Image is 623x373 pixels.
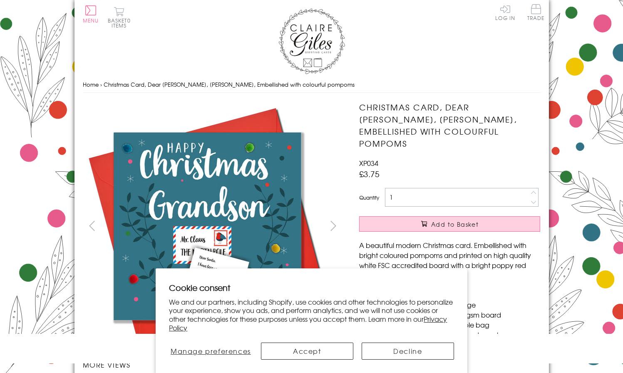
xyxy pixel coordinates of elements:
[431,220,479,228] span: Add to Basket
[83,80,99,88] a: Home
[112,17,131,29] span: 0 items
[495,4,515,20] a: Log In
[169,298,454,332] p: We and our partners, including Shopify, use cookies and other technologies to personalize your ex...
[169,343,252,360] button: Manage preferences
[261,343,353,360] button: Accept
[104,80,355,88] span: Christmas Card, Dear [PERSON_NAME], [PERSON_NAME], Embellished with colourful pompoms
[324,216,343,235] button: next
[169,314,447,333] a: Privacy Policy
[527,4,545,22] a: Trade
[359,158,378,168] span: XP034
[108,7,131,28] button: Basket0 items
[83,17,99,24] span: Menu
[83,216,102,235] button: prev
[527,4,545,20] span: Trade
[82,101,332,351] img: Christmas Card, Dear Santa, Grandson, Embellished with colourful pompoms
[343,101,592,351] img: Christmas Card, Dear Santa, Grandson, Embellished with colourful pompoms
[359,101,540,149] h1: Christmas Card, Dear [PERSON_NAME], [PERSON_NAME], Embellished with colourful pompoms
[362,343,454,360] button: Decline
[359,168,380,180] span: £3.75
[359,240,540,280] p: A beautiful modern Christmas card. Embellished with bright coloured pompoms and printed on high q...
[278,8,345,74] img: Claire Giles Greetings Cards
[169,282,454,293] h2: Cookie consent
[171,346,251,356] span: Manage preferences
[359,194,379,201] label: Quantity
[100,80,102,88] span: ›
[83,76,541,93] nav: breadcrumbs
[83,5,99,23] button: Menu
[83,360,343,370] h3: More views
[359,216,540,232] button: Add to Basket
